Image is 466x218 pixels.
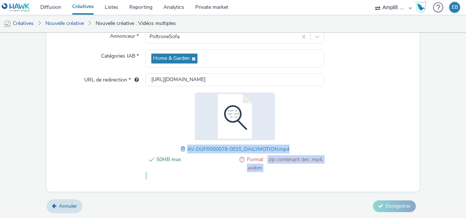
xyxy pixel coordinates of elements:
label: Annonceur * [107,30,142,40]
label: Catégories IAB * [98,50,142,60]
img: Hawk Academy [415,1,426,13]
a: Hawk Academy [415,1,429,13]
img: AV-DUFR000078-0015_DAILYMOTION.mp4 [187,92,282,140]
span: Format : .zip contenant des .mp4, .webm [247,155,324,172]
a: Nouvelle créative [42,15,88,32]
span: Enregistrer [386,203,411,210]
button: Enregistrer [373,200,416,212]
span: Annuler [59,203,77,210]
a: Annuler [47,199,82,213]
div: L'URL de redirection sera utilisée comme URL de validation avec certains SSP et ce sera l'URL de ... [131,76,139,84]
input: url... [145,73,324,86]
span: AV-DUFR000078-0015_DAILYMOTION.mp4 [187,146,289,153]
span: 50MB max [156,155,234,172]
img: mobile [4,20,11,28]
div: EB [452,2,458,13]
label: URL de redirection * [81,73,142,84]
a: Nouvelle créative : Vidéos multiples [92,15,180,32]
img: undefined Logo [2,3,30,12]
span: Home & Garden [153,55,190,62]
